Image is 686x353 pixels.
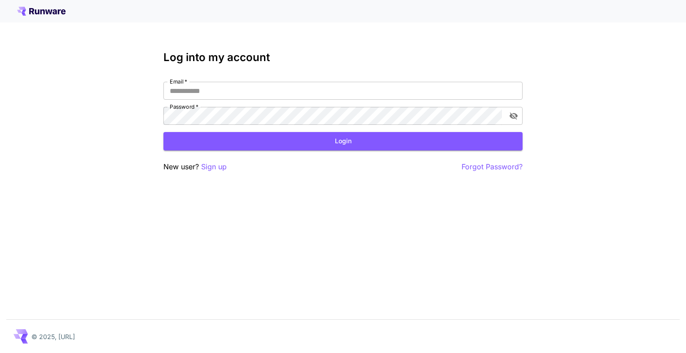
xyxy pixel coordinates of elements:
[163,161,227,172] p: New user?
[170,78,187,85] label: Email
[201,161,227,172] button: Sign up
[170,103,198,110] label: Password
[163,51,523,64] h3: Log into my account
[462,161,523,172] button: Forgot Password?
[163,132,523,150] button: Login
[506,108,522,124] button: toggle password visibility
[31,332,75,341] p: © 2025, [URL]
